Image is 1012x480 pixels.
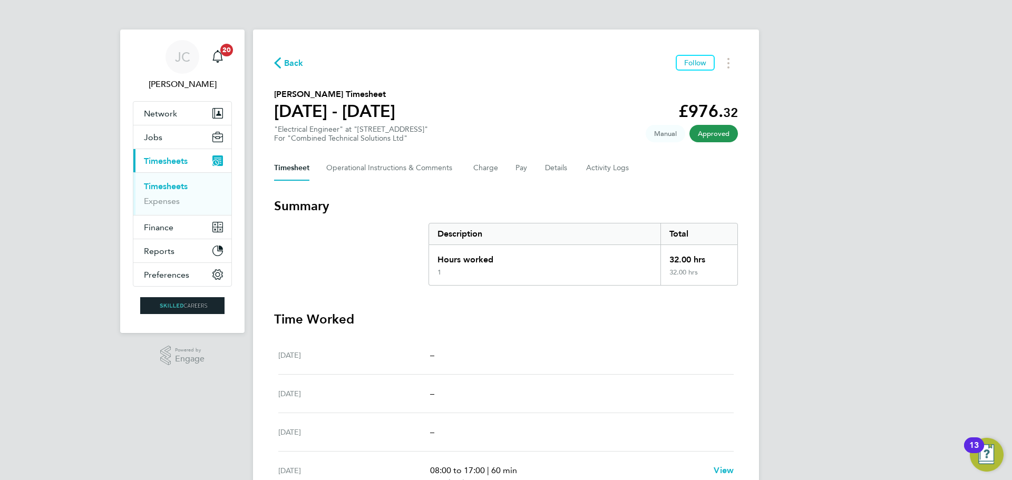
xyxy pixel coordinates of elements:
button: Finance [133,215,231,239]
div: "Electrical Engineer" at "[STREET_ADDRESS]" [274,125,428,143]
div: For "Combined Technical Solutions Ltd" [274,134,428,143]
div: [DATE] [278,349,430,361]
button: Activity Logs [586,155,630,181]
span: Finance [144,222,173,232]
img: skilledcareers-logo-retina.png [140,297,225,314]
h3: Time Worked [274,311,738,328]
span: This timesheet has been approved. [689,125,738,142]
button: Back [274,56,304,70]
span: James Croom [133,78,232,91]
button: Network [133,102,231,125]
a: JC[PERSON_NAME] [133,40,232,91]
a: Timesheets [144,181,188,191]
div: 1 [437,268,441,277]
span: – [430,427,434,437]
button: Pay [515,155,528,181]
div: 32.00 hrs [660,268,737,285]
span: 08:00 to 17:00 [430,465,485,475]
div: Total [660,223,737,244]
div: [DATE] [278,387,430,400]
span: – [430,388,434,398]
h1: [DATE] - [DATE] [274,101,395,122]
button: Timesheet [274,155,309,181]
span: View [714,465,734,475]
a: View [714,464,734,477]
div: Hours worked [429,245,660,268]
a: Go to home page [133,297,232,314]
button: Reports [133,239,231,262]
div: 32.00 hrs [660,245,737,268]
span: 60 min [491,465,517,475]
span: | [487,465,489,475]
span: Jobs [144,132,162,142]
nav: Main navigation [120,30,245,333]
span: 20 [220,44,233,56]
span: Preferences [144,270,189,280]
div: [DATE] [278,426,430,438]
div: Description [429,223,660,244]
button: Open Resource Center, 13 new notifications [970,438,1004,472]
span: Network [144,109,177,119]
h2: [PERSON_NAME] Timesheet [274,88,395,101]
div: 13 [969,445,979,459]
span: JC [175,50,190,64]
h3: Summary [274,198,738,214]
app-decimal: £976. [678,101,738,121]
button: Preferences [133,263,231,286]
a: Powered byEngage [160,346,205,366]
span: Timesheets [144,156,188,166]
a: 20 [207,40,228,74]
button: Follow [676,55,715,71]
button: Jobs [133,125,231,149]
button: Timesheets [133,149,231,172]
span: 32 [723,105,738,120]
button: Details [545,155,569,181]
div: Summary [429,223,738,286]
button: Timesheets Menu [719,55,738,71]
span: Follow [684,58,706,67]
a: Expenses [144,196,180,206]
span: Back [284,57,304,70]
span: – [430,350,434,360]
button: Charge [473,155,499,181]
span: Reports [144,246,174,256]
span: Powered by [175,346,205,355]
div: Timesheets [133,172,231,215]
button: Operational Instructions & Comments [326,155,456,181]
span: Engage [175,355,205,364]
span: This timesheet was manually created. [646,125,685,142]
